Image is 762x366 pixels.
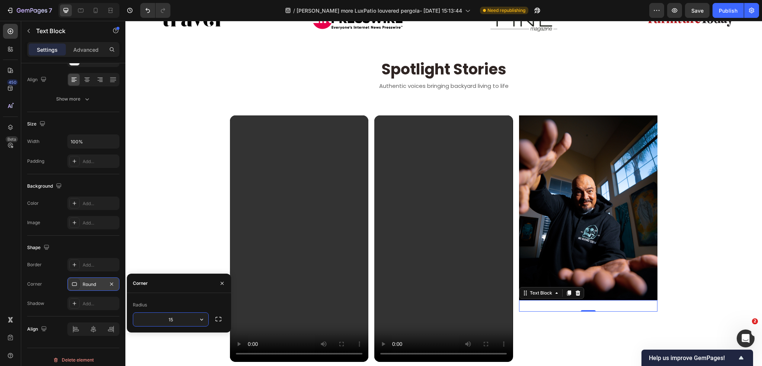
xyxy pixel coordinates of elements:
[27,138,39,145] div: Width
[685,3,710,18] button: Save
[56,38,580,59] h2: Rich Text Editor. Editing area: main
[83,262,118,268] div: Add...
[73,46,99,54] p: Advanced
[27,75,48,85] div: Align
[249,95,387,341] video: Video
[7,79,18,85] div: 450
[691,7,704,14] span: Save
[719,7,737,15] div: Publish
[394,95,532,280] img: 20250910-145412-2.jpg
[27,281,42,287] div: Corner
[53,356,94,365] div: Delete element
[737,330,755,347] iframe: Intercom live chat
[27,158,44,165] div: Padding
[27,181,63,191] div: Background
[394,279,532,291] div: Replace this text with your content
[27,300,44,307] div: Shadow
[57,39,580,58] p: ⁠⁠⁠⁠⁠⁠⁠
[133,280,148,287] div: Corner
[27,92,119,106] button: Show more
[713,3,744,18] button: Publish
[125,21,762,366] iframe: Design area
[27,261,42,268] div: Border
[27,324,48,334] div: Align
[752,318,758,324] span: 2
[83,281,104,288] div: Round
[56,95,91,103] div: Show more
[487,7,525,14] span: Need republishing
[254,61,383,69] span: Authentic voices bringing backyard living to life
[27,354,119,366] button: Delete element
[293,7,295,15] span: /
[37,46,58,54] p: Settings
[83,158,118,165] div: Add...
[133,313,208,326] input: Auto
[6,136,18,142] div: Beta
[105,95,243,341] video: Video
[649,354,737,362] span: Help us improve GemPages!
[27,243,51,253] div: Shape
[256,38,381,59] strong: Spotlight Stories
[297,7,462,15] span: [PERSON_NAME] more LuxPatio louvered pergola- [DATE] 15:13:44
[27,200,39,207] div: Color
[3,3,55,18] button: 7
[49,6,52,15] p: 7
[649,353,746,362] button: Show survey - Help us improve GemPages!
[36,26,99,35] p: Text Block
[27,119,47,129] div: Size
[83,300,118,307] div: Add...
[27,219,40,226] div: Image
[68,135,119,148] input: Auto
[133,302,147,308] div: Radius
[83,200,118,207] div: Add...
[83,220,118,226] div: Add...
[403,269,428,276] div: Text Block
[140,3,170,18] div: Undo/Redo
